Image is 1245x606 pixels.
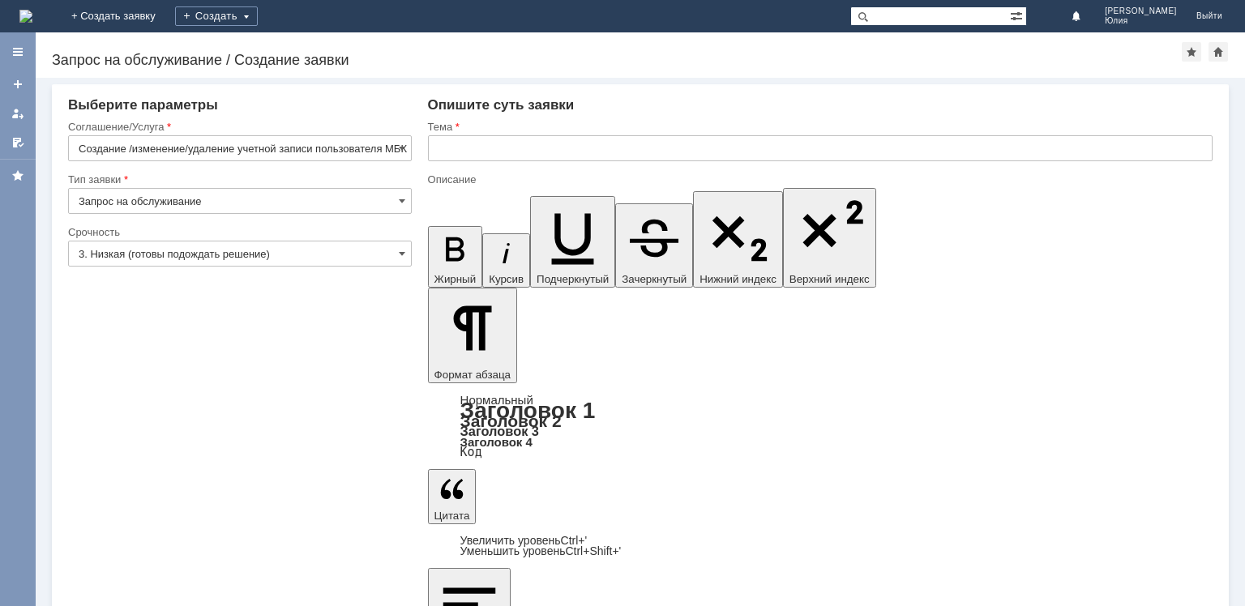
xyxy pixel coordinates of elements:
[460,534,588,547] a: Increase
[460,393,533,407] a: Нормальный
[19,10,32,23] a: Перейти на домашнюю страницу
[561,534,588,547] span: Ctrl+'
[783,188,876,288] button: Верхний индекс
[68,122,409,132] div: Соглашение/Услуга
[5,130,31,156] a: Мои согласования
[428,122,1209,132] div: Тема
[428,469,477,524] button: Цитата
[460,412,562,430] a: Заголовок 2
[68,174,409,185] div: Тип заявки
[52,52,1182,68] div: Запрос на обслуживание / Создание заявки
[19,10,32,23] img: logo
[565,544,621,557] span: Ctrl+Shift+'
[5,71,31,97] a: Создать заявку
[460,424,539,438] a: Заголовок 3
[1105,16,1177,26] span: Юлия
[1182,42,1201,62] div: Добавить в избранное
[460,445,482,459] a: Код
[1105,6,1177,16] span: [PERSON_NAME]
[489,273,524,285] span: Курсив
[460,398,596,423] a: Заголовок 1
[428,395,1213,458] div: Формат абзаца
[622,273,687,285] span: Зачеркнутый
[434,510,470,522] span: Цитата
[789,273,870,285] span: Верхний индекс
[530,196,615,288] button: Подчеркнутый
[68,227,409,237] div: Срочность
[428,536,1213,557] div: Цитата
[68,97,218,113] span: Выберите параметры
[693,191,783,288] button: Нижний индекс
[434,273,477,285] span: Жирный
[1010,7,1026,23] span: Расширенный поиск
[428,226,483,288] button: Жирный
[175,6,258,26] div: Создать
[434,369,511,381] span: Формат абзаца
[615,203,693,288] button: Зачеркнутый
[428,288,517,383] button: Формат абзаца
[482,233,530,288] button: Курсив
[460,544,622,557] a: Decrease
[537,273,609,285] span: Подчеркнутый
[460,435,533,449] a: Заголовок 4
[1209,42,1228,62] div: Сделать домашней страницей
[700,273,777,285] span: Нижний индекс
[5,100,31,126] a: Мои заявки
[428,174,1209,185] div: Описание
[428,97,575,113] span: Опишите суть заявки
